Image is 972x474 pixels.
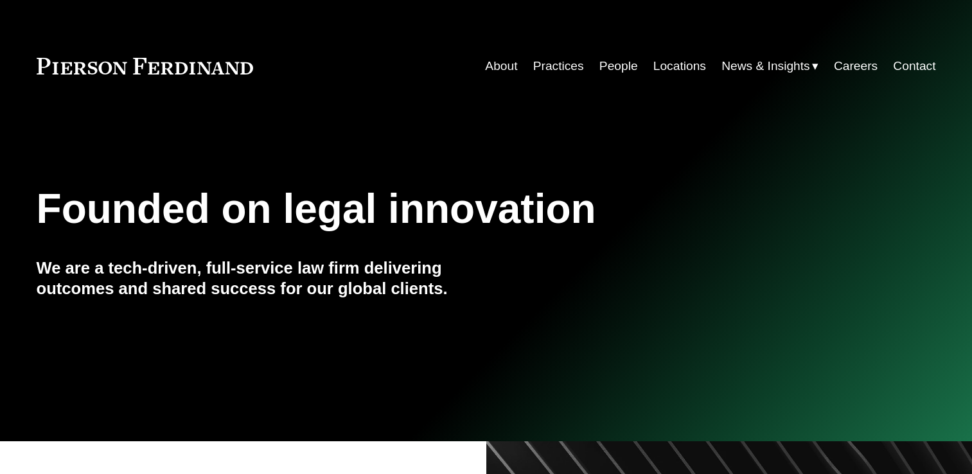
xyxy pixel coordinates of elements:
a: Contact [893,54,935,78]
h4: We are a tech-driven, full-service law firm delivering outcomes and shared success for our global... [37,258,486,299]
a: Locations [653,54,706,78]
a: About [485,54,517,78]
span: News & Insights [721,55,810,78]
a: Careers [834,54,878,78]
a: Practices [533,54,584,78]
a: People [599,54,638,78]
a: folder dropdown [721,54,818,78]
h1: Founded on legal innovation [37,186,786,233]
